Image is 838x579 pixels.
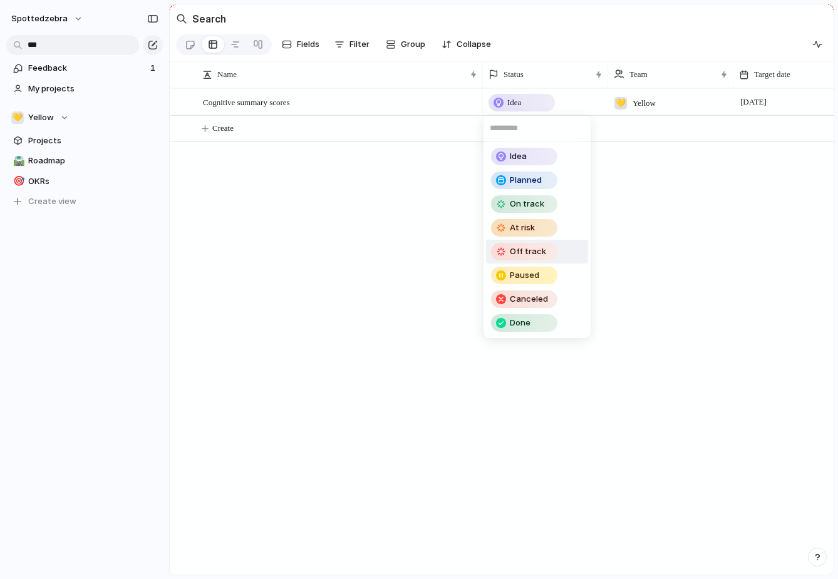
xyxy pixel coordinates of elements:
span: At risk [510,222,535,234]
span: Off track [510,245,546,258]
span: Paused [510,269,539,282]
span: Idea [510,150,527,163]
span: Planned [510,174,542,187]
span: Canceled [510,293,548,305]
span: Done [510,317,530,329]
span: On track [510,198,544,210]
